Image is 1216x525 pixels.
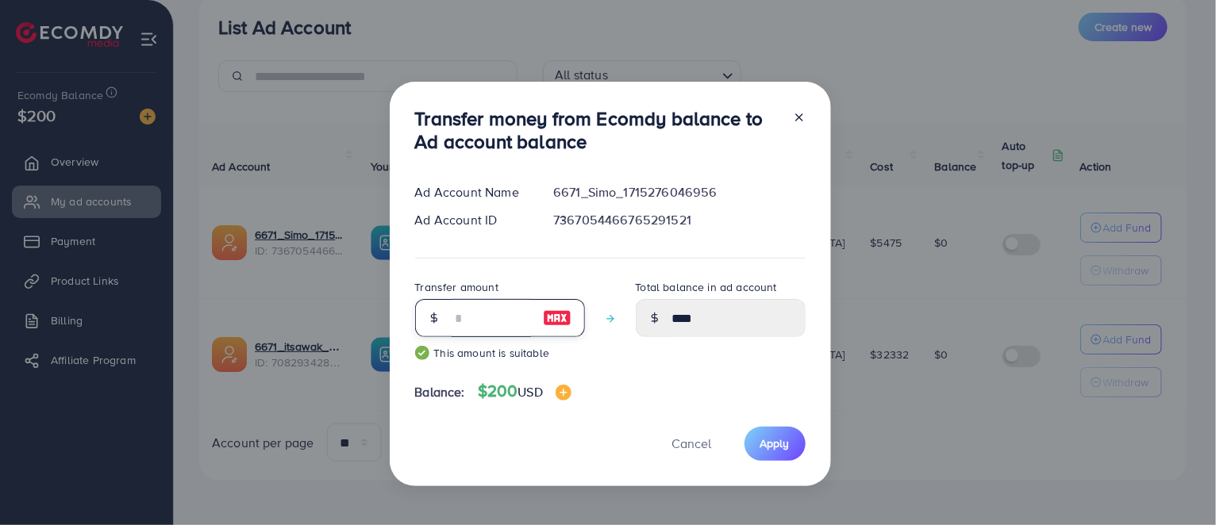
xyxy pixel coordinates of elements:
div: Ad Account ID [402,211,541,229]
small: This amount is suitable [415,345,585,361]
div: 6671_Simo_1715276046956 [541,183,818,201]
div: Ad Account Name [402,183,541,201]
label: Total balance in ad account [636,279,777,295]
span: Apply [760,435,790,451]
button: Apply [745,427,806,461]
img: image [543,308,571,328]
button: Cancel [652,427,732,461]
h3: Transfer money from Ecomdy balance to Ad account balance [415,107,780,153]
img: guide [415,346,429,360]
img: image [556,385,571,400]
h4: $200 [478,381,571,401]
span: Balance: [415,383,465,401]
iframe: Chat [1149,454,1204,513]
span: USD [518,383,542,400]
div: 7367054466765291521 [541,211,818,229]
label: Transfer amount [415,279,498,295]
span: Cancel [672,435,712,452]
